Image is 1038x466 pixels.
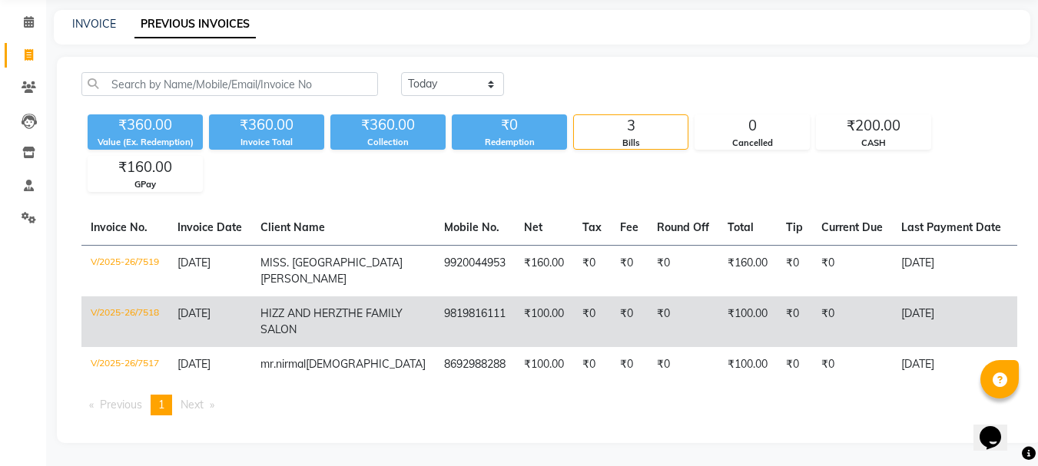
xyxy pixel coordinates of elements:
iframe: chat widget [973,405,1023,451]
span: Fee [620,220,638,234]
span: Mobile No. [444,220,499,234]
div: Redemption [452,136,567,149]
td: ₹0 [777,245,812,296]
input: Search by Name/Mobile/Email/Invoice No [81,72,378,96]
span: 1 [158,398,164,411]
span: [DATE] [177,357,211,371]
td: [DATE] [892,245,1010,296]
div: ₹160.00 [88,157,202,178]
span: Client Name [260,220,325,234]
span: Invoice No. [91,220,148,234]
span: Net [524,220,542,234]
td: ₹0 [812,347,892,382]
a: PREVIOUS INVOICES [134,11,256,38]
span: [DATE] [177,256,211,269]
div: ₹360.00 [88,114,203,136]
td: ₹0 [777,296,812,347]
td: ₹100.00 [515,296,573,347]
td: 9819816111 [435,296,515,347]
span: THE FAMILY SALON [260,306,403,336]
div: Invoice Total [209,136,324,149]
td: V/2025-26/7519 [81,245,168,296]
span: [DATE] [177,306,211,320]
span: [DEMOGRAPHIC_DATA] [306,357,426,371]
td: [DATE] [892,347,1010,382]
td: ₹0 [648,296,718,347]
td: ₹0 [611,296,648,347]
div: 0 [695,115,809,137]
span: Invoice Date [177,220,242,234]
td: ₹0 [648,245,718,296]
td: [DATE] [892,296,1010,347]
span: Round Off [657,220,709,234]
span: HIZZ AND HERZ [260,306,342,320]
td: ₹160.00 [718,245,777,296]
td: ₹160.00 [515,245,573,296]
td: ₹0 [573,347,611,382]
td: V/2025-26/7517 [81,347,168,382]
td: ₹100.00 [718,296,777,347]
div: Value (Ex. Redemption) [88,136,203,149]
span: mr.nirmal [260,357,306,371]
div: GPay [88,178,202,191]
div: ₹0 [452,114,567,136]
span: Tax [582,220,602,234]
span: Last Payment Date [901,220,1001,234]
span: MISS. [GEOGRAPHIC_DATA] [260,256,403,269]
span: Next [181,398,204,411]
span: Previous [100,398,142,411]
span: Current Due [821,220,883,234]
td: ₹0 [573,296,611,347]
td: ₹0 [812,245,892,296]
td: ₹0 [648,347,718,382]
td: ₹0 [777,347,812,382]
a: INVOICE [72,17,116,31]
td: ₹0 [812,296,892,347]
div: ₹200.00 [817,115,930,137]
div: ₹360.00 [330,114,446,136]
div: ₹360.00 [209,114,324,136]
td: ₹100.00 [515,347,573,382]
td: 9920044953 [435,245,515,296]
td: ₹0 [611,347,648,382]
nav: Pagination [81,395,1017,415]
div: CASH [817,137,930,150]
div: Collection [330,136,446,149]
div: Bills [574,137,688,150]
td: ₹0 [611,245,648,296]
td: ₹0 [573,245,611,296]
span: Tip [786,220,803,234]
span: [PERSON_NAME] [260,272,347,286]
td: V/2025-26/7518 [81,296,168,347]
td: ₹100.00 [718,347,777,382]
div: 3 [574,115,688,137]
span: Total [728,220,754,234]
div: Cancelled [695,137,809,150]
td: 8692988288 [435,347,515,382]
